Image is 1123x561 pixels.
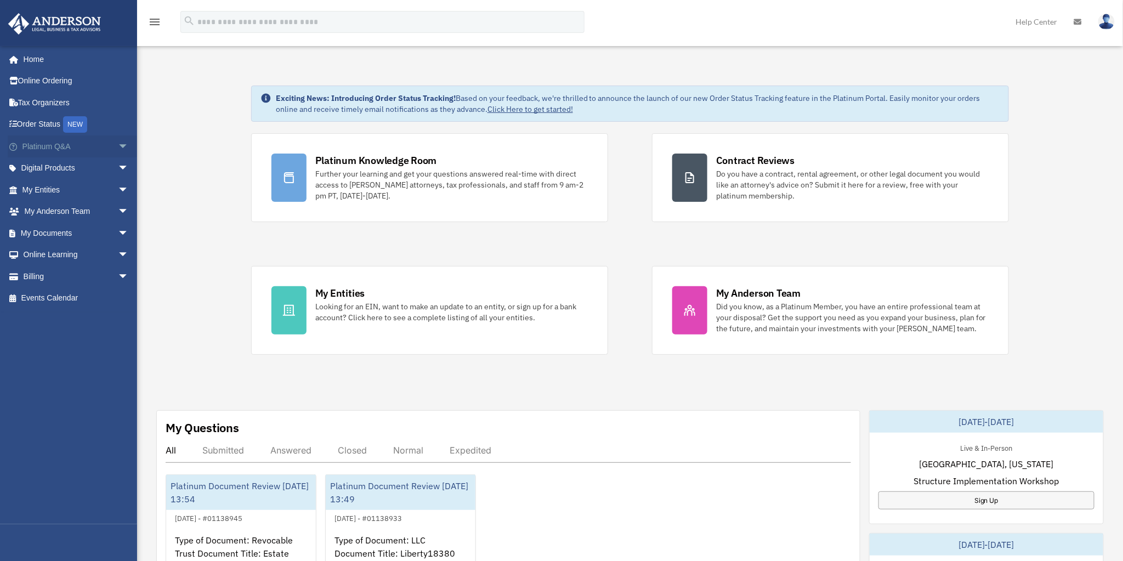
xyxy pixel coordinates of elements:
span: arrow_drop_down [118,265,140,288]
i: menu [148,15,161,29]
a: Sign Up [878,491,1094,509]
div: [DATE]-[DATE] [870,534,1103,556]
span: arrow_drop_down [118,135,140,158]
div: All [166,445,176,456]
div: [DATE] - #01138933 [326,512,411,523]
div: Live & In-Person [952,441,1022,453]
a: My Entitiesarrow_drop_down [8,179,145,201]
a: Platinum Q&Aarrow_drop_down [8,135,145,157]
div: Contract Reviews [716,154,795,167]
a: Home [8,48,140,70]
img: User Pic [1098,14,1115,30]
a: Online Ordering [8,70,145,92]
div: NEW [63,116,87,133]
div: [DATE]-[DATE] [870,411,1103,433]
div: Closed [338,445,367,456]
span: arrow_drop_down [118,222,140,245]
a: My Entities Looking for an EIN, want to make an update to an entity, or sign up for a bank accoun... [251,266,608,355]
span: arrow_drop_down [118,179,140,201]
a: Online Learningarrow_drop_down [8,244,145,266]
span: [GEOGRAPHIC_DATA], [US_STATE] [920,457,1054,471]
a: Click Here to get started! [487,104,573,114]
span: Structure Implementation Workshop [914,474,1059,488]
a: Contract Reviews Do you have a contract, rental agreement, or other legal document you would like... [652,133,1009,222]
div: Answered [270,445,311,456]
a: Digital Productsarrow_drop_down [8,157,145,179]
div: My Anderson Team [716,286,801,300]
span: arrow_drop_down [118,201,140,223]
div: Normal [393,445,423,456]
a: Billingarrow_drop_down [8,265,145,287]
a: Events Calendar [8,287,145,309]
div: Platinum Document Review [DATE] 13:49 [326,475,475,510]
div: Expedited [450,445,491,456]
a: My Documentsarrow_drop_down [8,222,145,244]
a: Order StatusNEW [8,114,145,136]
div: My Questions [166,420,239,436]
span: arrow_drop_down [118,244,140,267]
div: Did you know, as a Platinum Member, you have an entire professional team at your disposal? Get th... [716,301,989,334]
a: Platinum Knowledge Room Further your learning and get your questions answered real-time with dire... [251,133,608,222]
div: Submitted [202,445,244,456]
i: search [183,15,195,27]
a: My Anderson Teamarrow_drop_down [8,201,145,223]
a: menu [148,19,161,29]
div: My Entities [315,286,365,300]
strong: Exciting News: Introducing Order Status Tracking! [276,93,456,103]
a: My Anderson Team Did you know, as a Platinum Member, you have an entire professional team at your... [652,266,1009,355]
div: [DATE] - #01138945 [166,512,251,523]
div: Looking for an EIN, want to make an update to an entity, or sign up for a bank account? Click her... [315,301,588,323]
img: Anderson Advisors Platinum Portal [5,13,104,35]
div: Platinum Document Review [DATE] 13:54 [166,475,316,510]
div: Platinum Knowledge Room [315,154,437,167]
a: Tax Organizers [8,92,145,114]
div: Do you have a contract, rental agreement, or other legal document you would like an attorney's ad... [716,168,989,201]
div: Further your learning and get your questions answered real-time with direct access to [PERSON_NAM... [315,168,588,201]
div: Based on your feedback, we're thrilled to announce the launch of our new Order Status Tracking fe... [276,93,1000,115]
span: arrow_drop_down [118,157,140,180]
